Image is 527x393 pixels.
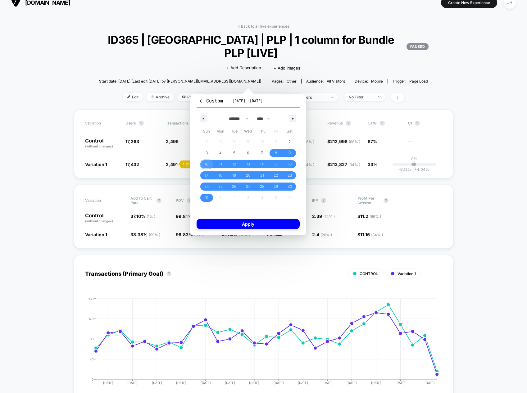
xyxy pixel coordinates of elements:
[371,381,381,385] tspan: [DATE]
[384,198,388,203] button: ?
[166,162,178,167] span: 2,491
[312,214,335,219] span: 2.39
[227,159,241,170] button: 12
[269,181,283,192] button: 29
[269,147,283,159] button: 8
[85,213,124,224] p: Control
[360,271,378,276] span: CONTROL
[200,159,214,170] button: 10
[166,139,179,144] span: 2,496
[261,147,263,159] span: 7
[123,93,143,101] span: Edit
[331,97,333,98] img: end
[130,214,155,219] span: 37.10 %
[290,162,314,167] span: 12.27
[151,95,154,98] img: end
[255,147,269,159] button: 7
[90,337,93,341] tspan: 80
[274,170,278,181] span: 22
[330,162,360,167] span: 213,827
[350,79,388,84] span: Device:
[371,233,383,237] span: ( 34 % )
[415,121,420,126] button: ?
[327,162,360,167] span: $
[197,219,300,229] button: Apply
[206,147,208,159] span: 3
[255,126,269,136] span: Thu
[233,147,235,159] span: 5
[238,24,289,29] a: < Back to all live experiences
[227,170,241,181] button: 19
[241,159,255,170] button: 13
[347,381,357,385] tspan: [DATE]
[89,317,93,320] tspan: 120
[247,147,249,159] span: 6
[103,381,113,385] tspan: [DATE]
[79,297,436,390] div: TRANSACTIONS
[166,121,189,125] span: Transactions
[287,162,314,167] span: $
[232,159,236,170] span: 12
[360,232,383,237] span: 11.16
[200,170,214,181] button: 17
[125,162,139,167] span: 17,432
[89,297,93,300] tspan: 160
[149,233,160,237] span: ( 99 % )
[407,43,429,50] p: PAUSED
[157,198,161,203] button: ?
[176,214,205,219] span: 99.81 %
[327,121,343,125] span: Revenue
[349,139,360,144] span: ( 66 % )
[357,232,383,237] span: $
[283,126,297,136] span: Sat
[246,181,250,192] span: 27
[260,170,264,181] span: 21
[214,126,228,136] span: Mon
[85,196,119,205] span: Variation
[288,181,292,192] span: 30
[205,192,208,203] span: 31
[92,377,93,381] tspan: 0
[255,170,269,181] button: 21
[274,181,278,192] span: 29
[327,79,345,84] span: All Visitors
[290,139,314,144] span: 12.34
[246,170,250,181] span: 20
[226,65,261,71] span: + Add Description
[274,65,300,70] span: + Add Images
[349,95,374,99] div: No Filter
[380,121,385,126] button: ?
[255,181,269,192] button: 28
[348,162,360,167] span: ( 34 % )
[398,167,411,172] span: -6.12 %
[255,159,269,170] button: 14
[227,126,241,136] span: Tue
[323,214,335,219] span: ( 74 % )
[241,126,255,136] span: Wed
[205,170,208,181] span: 17
[227,147,241,159] button: 5
[398,271,416,276] span: Variation 1
[214,147,228,159] button: 4
[414,161,415,166] p: |
[330,139,360,144] span: 212,998
[232,98,263,103] span: [DATE] - [DATE]
[360,214,381,219] span: 11.2
[303,139,314,144] span: ( 66 % )
[232,181,236,192] span: 26
[302,95,326,100] div: users
[176,232,206,237] span: 96.83 %
[269,170,283,181] button: 22
[322,381,333,385] tspan: [DATE]
[287,79,297,84] span: other
[127,95,130,98] img: edit
[90,357,93,361] tspan: 40
[177,93,207,101] span: Preview
[320,233,332,237] span: ( 26 % )
[219,170,222,181] span: 18
[205,159,208,170] span: 10
[219,159,222,170] span: 11
[125,139,139,144] span: 17,263
[393,79,428,84] div: Trigger:
[414,167,417,172] span: +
